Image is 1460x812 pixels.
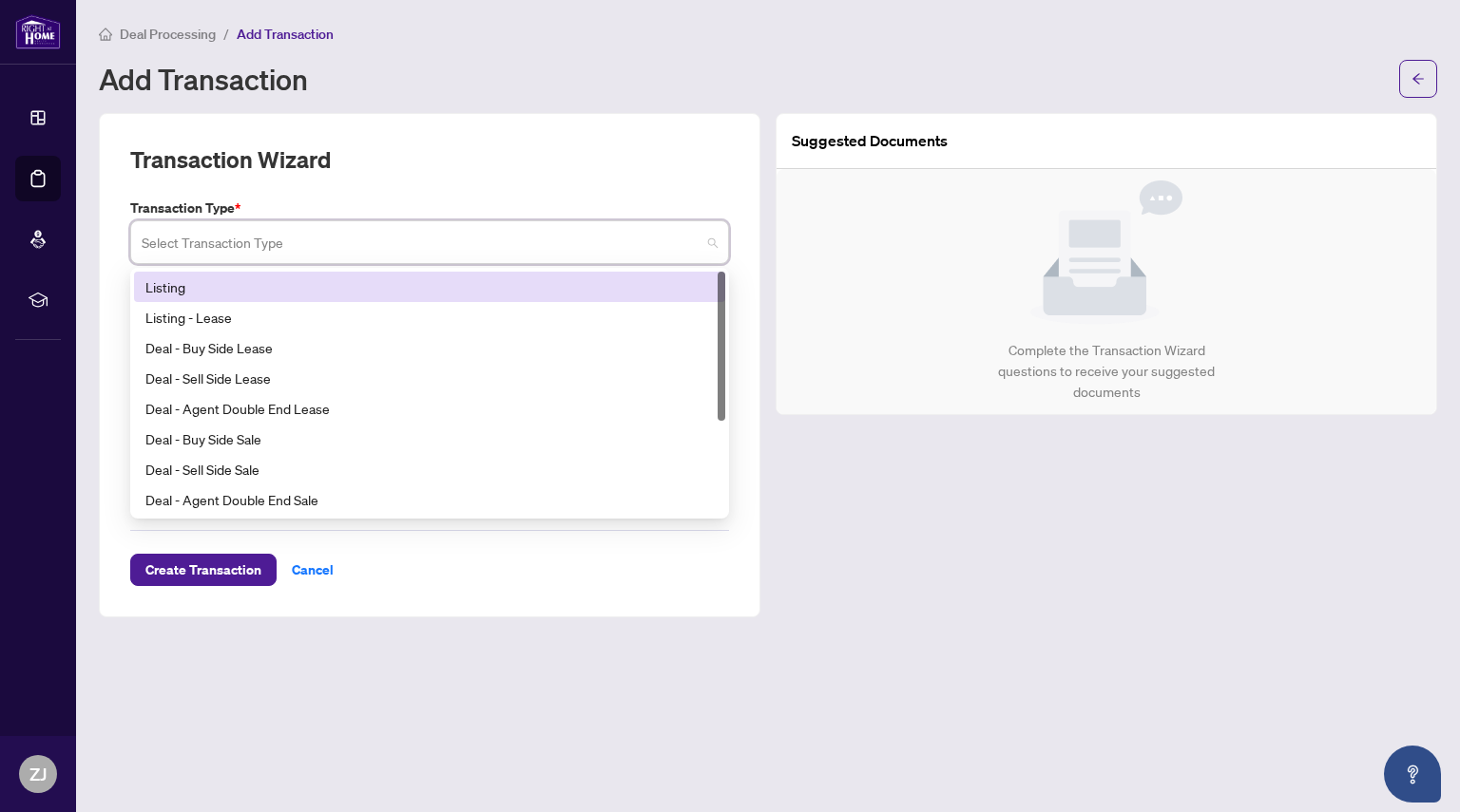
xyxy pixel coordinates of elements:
li: / [223,23,229,45]
div: Deal - Agent Double End Lease [134,393,725,424]
span: home [99,28,112,41]
div: Deal - Sell Side Sale [145,459,714,480]
div: Deal - Buy Side Sale [145,428,714,449]
h2: Transaction Wizard [130,144,331,175]
span: Deal Processing [120,26,216,43]
button: Create Transaction [130,554,277,586]
button: Cancel [277,554,349,586]
div: Listing [134,272,725,302]
div: Listing - Lease [134,302,725,332]
img: Null State Icon [1030,180,1182,325]
div: Listing - Lease [145,307,714,328]
div: Deal - Buy Side Sale [134,424,725,454]
span: arrow-left [1412,72,1425,85]
h1: Add Transaction [99,64,308,94]
div: Listing [145,276,714,297]
label: Transaction Type [130,198,729,218]
span: Create Transaction [145,555,261,585]
div: Deal - Sell Side Sale [134,454,725,484]
div: Deal - Buy Side Lease [134,332,725,363]
div: Deal - Sell Side Lease [145,368,714,388]
div: Deal - Agent Double End Sale [145,489,714,510]
span: Add Transaction [237,26,334,43]
div: Deal - Sell Side Lease [134,363,725,393]
span: Cancel [292,555,334,585]
div: Deal - Agent Double End Sale [134,484,725,515]
span: ZJ [29,761,47,787]
img: logo [15,14,61,49]
div: Deal - Agent Double End Lease [145,398,714,419]
button: Open asap [1384,746,1441,803]
div: Complete the Transaction Wizard questions to receive your suggested documents [978,340,1236,403]
div: Deal - Buy Side Lease [145,337,714,358]
article: Suggested Documents [792,129,948,153]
